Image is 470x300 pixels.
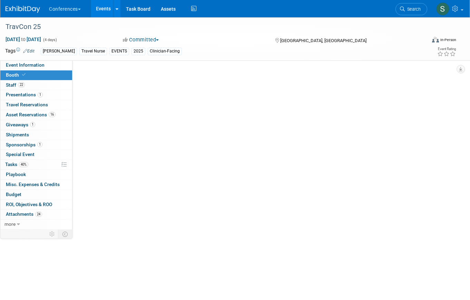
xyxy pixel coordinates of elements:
[0,200,72,210] a: ROI, Objectives & ROO
[109,48,129,55] div: EVENTS
[0,60,72,70] a: Event Information
[436,2,449,16] img: Sophie Buffo
[22,73,26,77] i: Booth reservation complete
[3,21,418,33] div: TravCon 25
[35,212,42,217] span: 24
[0,90,72,100] a: Presentations1
[6,6,40,13] img: ExhibitDay
[437,47,456,51] div: Event Rating
[5,47,35,55] td: Tags
[38,92,43,97] span: 1
[0,110,72,120] a: Asset Reservations16
[5,162,28,167] span: Tasks
[6,172,26,177] span: Playbook
[405,7,421,12] span: Search
[6,92,43,97] span: Presentations
[395,3,427,15] a: Search
[6,82,25,88] span: Staff
[0,120,72,130] a: Giveaways1
[6,211,42,217] span: Attachments
[23,49,35,54] a: Edit
[6,142,42,147] span: Sponsorships
[390,36,456,46] div: Event Format
[6,182,60,187] span: Misc. Expenses & Credits
[18,82,25,87] span: 22
[37,142,42,147] span: 1
[0,170,72,180] a: Playbook
[58,230,72,239] td: Toggle Event Tabs
[0,190,72,200] a: Budget
[79,48,107,55] div: Travel Nurse
[0,180,72,190] a: Misc. Expenses & Credits
[46,230,58,239] td: Personalize Event Tab Strip
[41,48,77,55] div: [PERSON_NAME]
[0,160,72,170] a: Tasks40%
[6,62,45,68] span: Event Information
[6,72,27,78] span: Booth
[280,38,366,43] span: [GEOGRAPHIC_DATA], [GEOGRAPHIC_DATA]
[0,220,72,229] a: more
[0,100,72,110] a: Travel Reservations
[440,37,456,42] div: In-Person
[19,162,28,167] span: 40%
[6,192,21,197] span: Budget
[49,112,56,117] span: 16
[0,130,72,140] a: Shipments
[432,37,439,42] img: Format-Inperson.png
[131,48,145,55] div: 2025
[0,140,72,150] a: Sponsorships1
[4,221,16,227] span: more
[6,112,56,117] span: Asset Reservations
[120,36,161,43] button: Committed
[0,150,72,159] a: Special Event
[6,132,29,137] span: Shipments
[0,210,72,219] a: Attachments24
[6,102,48,107] span: Travel Reservations
[6,202,52,207] span: ROI, Objectives & ROO
[20,37,27,42] span: to
[5,36,41,42] span: [DATE] [DATE]
[6,152,35,157] span: Special Event
[0,80,72,90] a: Staff22
[148,48,182,55] div: Clinician-Facing
[30,122,35,127] span: 1
[42,38,57,42] span: (4 days)
[6,122,35,127] span: Giveaways
[0,70,72,80] a: Booth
